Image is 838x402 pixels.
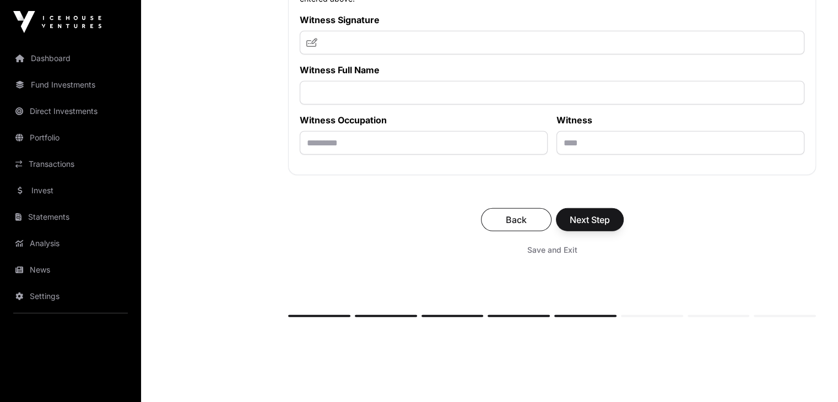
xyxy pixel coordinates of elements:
a: Dashboard [9,46,132,70]
span: Save and Exit [527,245,577,256]
a: Transactions [9,152,132,176]
a: Statements [9,205,132,229]
button: Back [481,208,552,231]
a: Analysis [9,231,132,256]
button: Save and Exit [514,240,591,260]
a: Settings [9,284,132,308]
a: Direct Investments [9,99,132,123]
img: Icehouse Ventures Logo [13,11,101,33]
span: Next Step [570,213,610,226]
label: Witness [556,113,804,127]
iframe: Chat Widget [783,349,838,402]
label: Witness Full Name [300,63,804,77]
label: Witness Signature [300,13,804,26]
a: Fund Investments [9,73,132,97]
a: Invest [9,178,132,203]
a: News [9,258,132,282]
a: Portfolio [9,126,132,150]
label: Witness Occupation [300,113,548,127]
span: Back [495,213,538,226]
button: Next Step [556,208,624,231]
